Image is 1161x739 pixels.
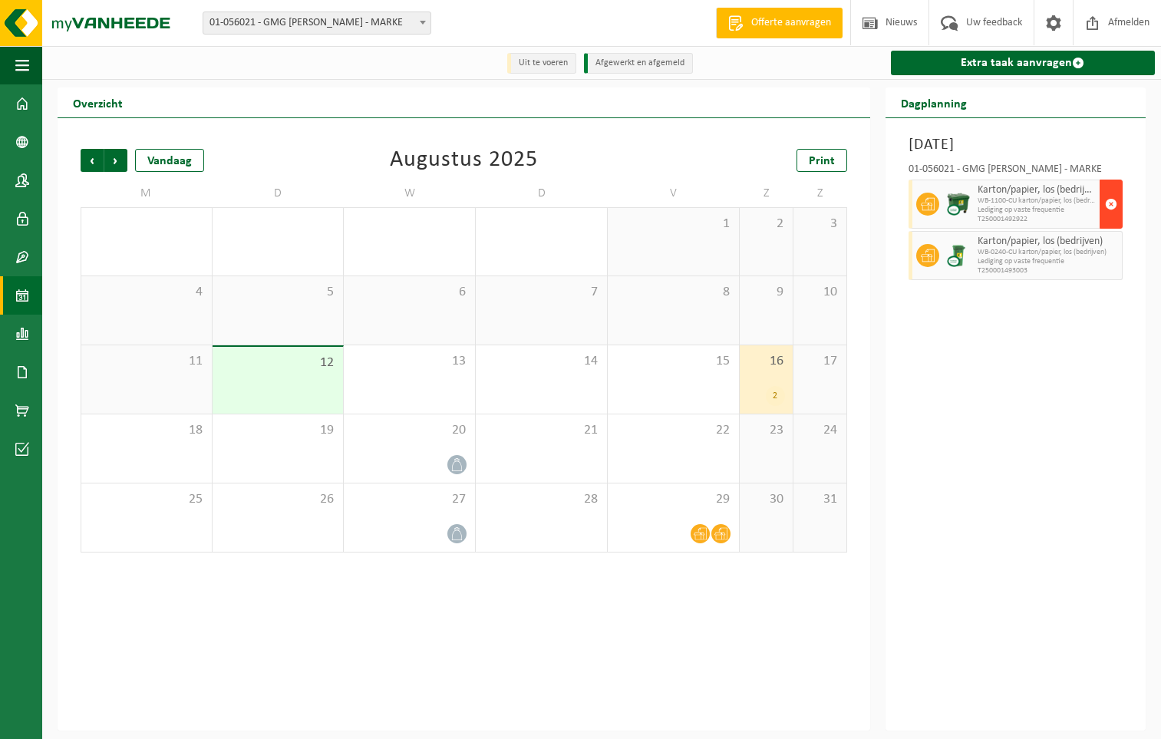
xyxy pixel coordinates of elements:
[476,180,608,207] td: D
[89,422,204,439] span: 18
[978,248,1119,257] span: WB-0240-CU karton/papier, los (bedrijven)
[344,180,476,207] td: W
[58,87,138,117] h2: Overzicht
[203,12,431,35] span: 01-056021 - GMG LUCAS ZEEFDRUK - MARKE
[809,155,835,167] span: Print
[747,353,785,370] span: 16
[978,206,1097,215] span: Lediging op vaste frequentie
[747,422,785,439] span: 23
[740,180,793,207] td: Z
[89,353,204,370] span: 11
[81,149,104,172] span: Vorige
[797,149,847,172] a: Print
[978,184,1097,196] span: Karton/papier, los (bedrijven)
[220,491,336,508] span: 26
[351,422,467,439] span: 20
[947,244,970,267] img: WB-0240-CU
[793,180,847,207] td: Z
[801,216,839,233] span: 3
[909,134,1123,157] h3: [DATE]
[747,491,785,508] span: 30
[584,53,693,74] li: Afgewerkt en afgemeld
[351,353,467,370] span: 13
[747,284,785,301] span: 9
[978,196,1097,206] span: WB-1100-CU karton/papier, los (bedrijven)
[351,491,467,508] span: 27
[135,149,204,172] div: Vandaag
[747,15,835,31] span: Offerte aanvragen
[483,353,599,370] span: 14
[909,164,1123,180] div: 01-056021 - GMG [PERSON_NAME] - MARKE
[390,149,538,172] div: Augustus 2025
[351,284,467,301] span: 6
[891,51,1156,75] a: Extra taak aanvragen
[801,491,839,508] span: 31
[801,284,839,301] span: 10
[483,284,599,301] span: 7
[483,422,599,439] span: 21
[220,355,336,371] span: 12
[81,180,213,207] td: M
[220,422,336,439] span: 19
[507,53,576,74] li: Uit te voeren
[615,491,731,508] span: 29
[947,193,970,216] img: WB-1100-CU
[203,12,430,34] span: 01-056021 - GMG LUCAS ZEEFDRUK - MARKE
[978,257,1119,266] span: Lediging op vaste frequentie
[104,149,127,172] span: Volgende
[608,180,740,207] td: V
[766,386,785,406] div: 2
[615,353,731,370] span: 15
[978,236,1119,248] span: Karton/papier, los (bedrijven)
[716,8,843,38] a: Offerte aanvragen
[213,180,345,207] td: D
[886,87,982,117] h2: Dagplanning
[483,491,599,508] span: 28
[89,284,204,301] span: 4
[978,266,1119,275] span: T250001493003
[220,284,336,301] span: 5
[615,422,731,439] span: 22
[747,216,785,233] span: 2
[615,284,731,301] span: 8
[801,353,839,370] span: 17
[615,216,731,233] span: 1
[801,422,839,439] span: 24
[978,215,1097,224] span: T250001492922
[89,491,204,508] span: 25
